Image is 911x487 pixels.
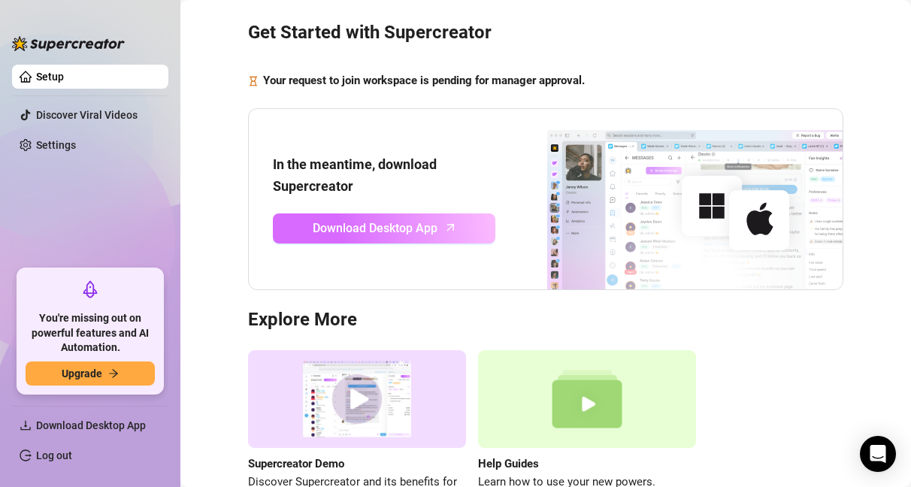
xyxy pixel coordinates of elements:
[36,109,138,121] a: Discover Viral Videos
[81,280,99,298] span: rocket
[62,368,102,380] span: Upgrade
[495,109,843,289] img: download app
[478,350,696,449] img: help guides
[248,21,843,45] h3: Get Started with Supercreator
[273,156,437,193] strong: In the meantime, download Supercreator
[36,419,146,431] span: Download Desktop App
[248,350,466,449] img: supercreator demo
[12,36,125,51] img: logo-BBDzfeDw.svg
[860,436,896,472] div: Open Intercom Messenger
[313,219,437,237] span: Download Desktop App
[36,449,72,461] a: Log out
[36,139,76,151] a: Settings
[26,361,155,386] button: Upgradearrow-right
[248,72,259,90] span: hourglass
[442,219,459,236] span: arrow-up
[273,213,495,243] a: Download Desktop Apparrow-up
[263,74,585,87] strong: Your request to join workspace is pending for manager approval.
[20,419,32,431] span: download
[248,308,843,332] h3: Explore More
[478,457,539,470] strong: Help Guides
[36,71,64,83] a: Setup
[26,311,155,355] span: You're missing out on powerful features and AI Automation.
[248,457,344,470] strong: Supercreator Demo
[108,368,119,379] span: arrow-right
